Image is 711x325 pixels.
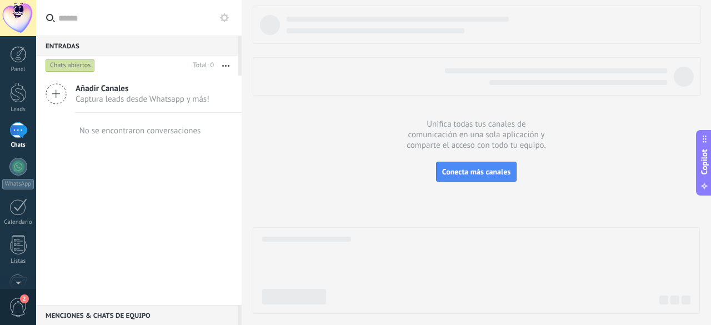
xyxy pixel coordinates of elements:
[699,149,710,174] span: Copilot
[46,59,95,72] div: Chats abiertos
[2,219,34,226] div: Calendario
[2,106,34,113] div: Leads
[79,126,201,136] div: No se encontraron conversaciones
[2,142,34,149] div: Chats
[2,66,34,73] div: Panel
[442,167,510,177] span: Conecta más canales
[2,179,34,189] div: WhatsApp
[436,162,517,182] button: Conecta más canales
[76,83,209,94] span: Añadir Canales
[36,305,238,325] div: Menciones & Chats de equipo
[2,258,34,265] div: Listas
[76,94,209,104] span: Captura leads desde Whatsapp y más!
[214,56,238,76] button: Más
[20,294,29,303] span: 2
[189,60,214,71] div: Total: 0
[36,36,238,56] div: Entradas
